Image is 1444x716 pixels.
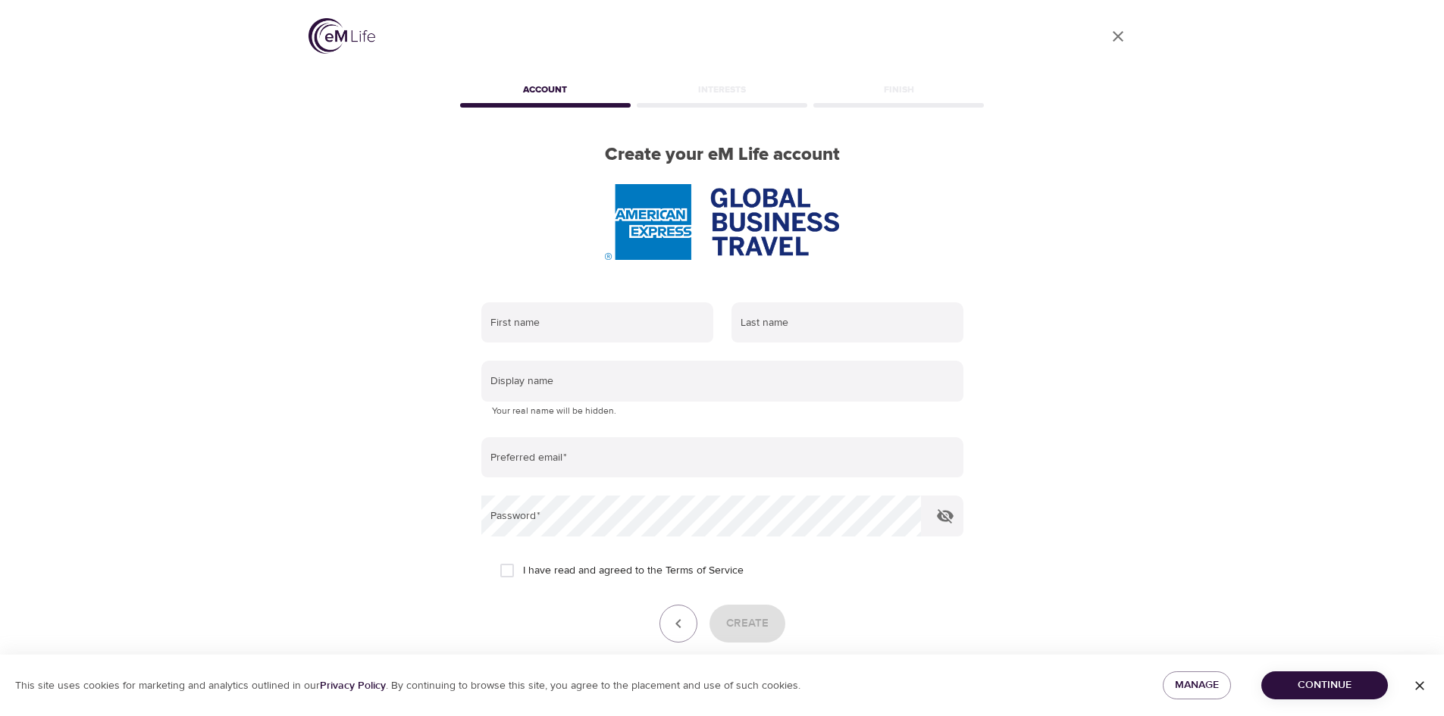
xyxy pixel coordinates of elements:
[492,404,953,419] p: Your real name will be hidden.
[1100,18,1136,55] a: close
[457,144,988,166] h2: Create your eM Life account
[1261,671,1388,699] button: Continue
[1273,676,1376,695] span: Continue
[523,563,744,579] span: I have read and agreed to the
[1163,671,1231,699] button: Manage
[309,18,375,54] img: logo
[666,563,744,579] a: Terms of Service
[320,679,386,693] a: Privacy Policy
[1175,676,1219,695] span: Manage
[605,184,838,260] img: AmEx%20GBT%20logo.png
